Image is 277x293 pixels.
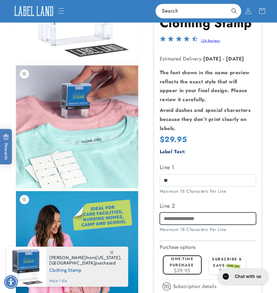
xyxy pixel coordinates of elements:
strong: [DATE] [226,55,244,62]
span: Clothing Stamp [49,266,122,274]
img: Label Land [12,4,56,18]
label: Purchase options [160,243,195,251]
span: $29.95 [174,267,190,274]
summary: Menu [54,4,68,18]
div: Maximum 18 Characters Per Line [160,226,256,233]
strong: [DATE] [203,55,221,62]
iframe: Gorgias live chat messenger [214,266,271,287]
label: Line 2 [160,201,256,211]
strong: The font shown in the name preview reflects the exact style that will appear in your final design... [160,69,249,103]
label: Line 1 [160,163,256,173]
span: [PERSON_NAME] [49,255,86,260]
span: $29.95 [160,134,187,145]
a: 124 Reviews [201,39,220,43]
h1: Clothing Stamp [160,15,256,31]
label: One-time purchase [170,256,194,268]
label: Label Text: [160,149,186,155]
strong: Avoid dashes and special characters because they don’t print clearly on labels. [160,107,251,132]
strong: - [223,55,224,62]
span: Subscription details [173,283,217,290]
span: [GEOGRAPHIC_DATA] [49,260,95,266]
div: Maximum 18 Characters Per Line [160,188,256,195]
span: hace 1 día [49,278,122,284]
div: Accessibility Menu [4,275,18,289]
span: from , purchased [49,255,122,266]
p: Estimated Delivery: [160,55,256,64]
a: Label Land [9,2,58,20]
span: SAVE 15% [227,264,241,269]
button: Search [227,4,241,18]
span: [US_STATE] [96,255,120,260]
span: 4.4-star overall rating [160,38,198,45]
label: Subscribe & save [212,257,242,268]
span: Rewards [3,134,9,160]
